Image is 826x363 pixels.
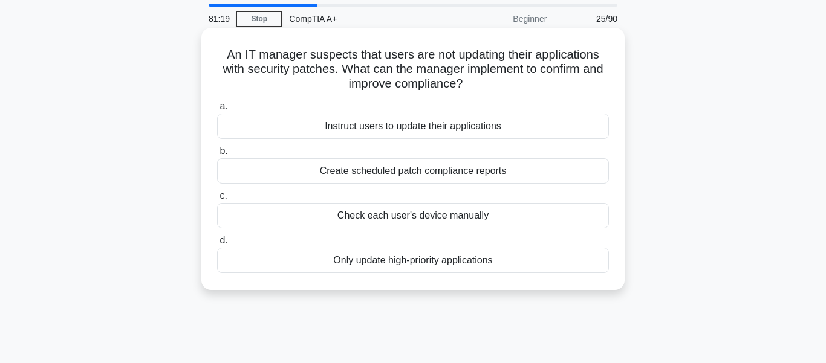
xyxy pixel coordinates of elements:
[448,7,554,31] div: Beginner
[217,203,609,228] div: Check each user's device manually
[554,7,625,31] div: 25/90
[220,101,227,111] span: a.
[217,248,609,273] div: Only update high-priority applications
[220,146,227,156] span: b.
[220,190,227,201] span: c.
[236,11,282,27] a: Stop
[217,114,609,139] div: Instruct users to update their applications
[201,7,236,31] div: 81:19
[216,47,610,92] h5: An IT manager suspects that users are not updating their applications with security patches. What...
[217,158,609,184] div: Create scheduled patch compliance reports
[220,235,227,245] span: d.
[282,7,448,31] div: CompTIA A+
